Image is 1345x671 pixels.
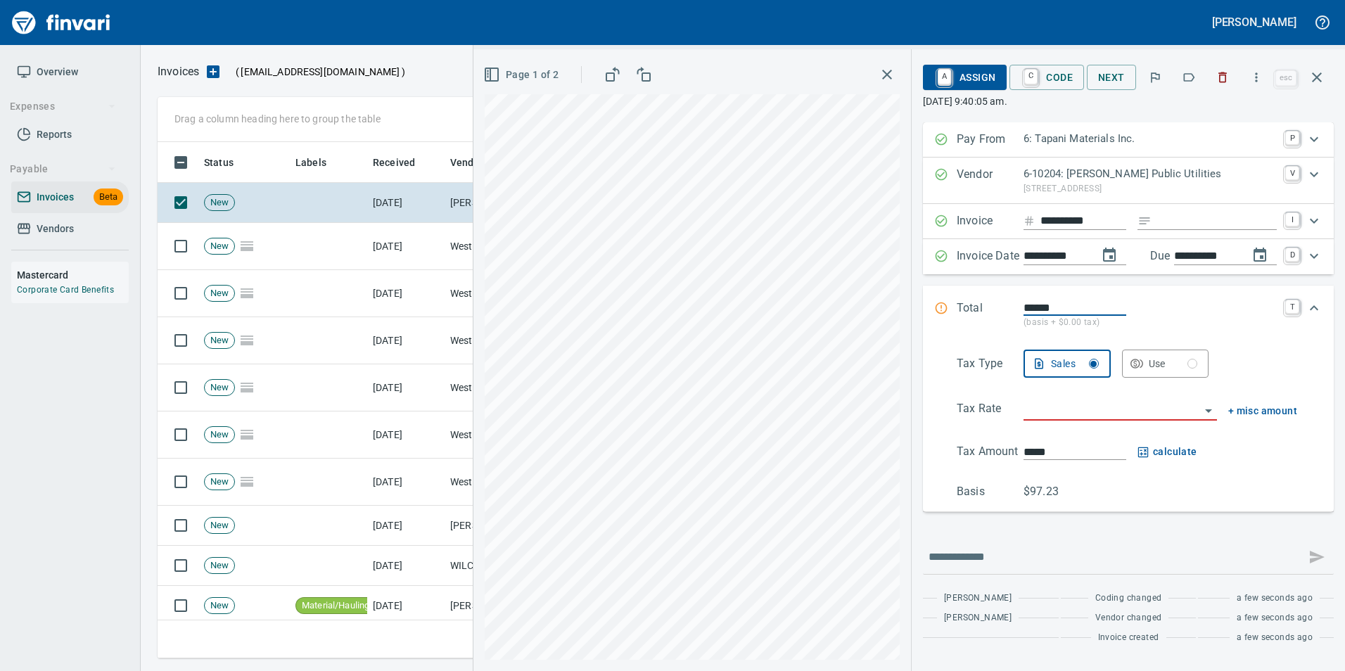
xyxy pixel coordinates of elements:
[11,213,129,245] a: Vendors
[445,223,585,270] td: Western States Equipment Co. (1-11113)
[1300,540,1334,574] span: This records your message into the invoice and notifies anyone mentioned
[205,475,234,489] span: New
[923,204,1334,239] div: Expand
[1285,131,1299,145] a: P
[1237,611,1313,625] span: a few seconds ago
[8,6,114,39] img: Finvari
[1272,60,1334,94] span: Close invoice
[1149,355,1198,373] div: Use
[205,196,234,210] span: New
[445,270,585,317] td: Western States Equipment Co. (1-11113)
[17,285,114,295] a: Corporate Card Benefits
[367,586,445,626] td: [DATE]
[205,428,234,442] span: New
[235,428,259,440] span: Pages Split
[158,63,199,80] p: Invoices
[957,166,1024,196] p: Vendor
[205,599,234,613] span: New
[1285,248,1299,262] a: D
[1087,65,1136,91] button: Next
[1285,300,1299,314] a: T
[1024,182,1277,196] p: [STREET_ADDRESS]
[11,119,129,151] a: Reports
[450,154,515,171] span: Vendor / From
[367,411,445,459] td: [DATE]
[1137,443,1197,461] button: calculate
[1285,212,1299,226] a: I
[1228,402,1297,420] span: + misc amount
[367,317,445,364] td: [DATE]
[1209,11,1300,33] button: [PERSON_NAME]
[445,586,585,626] td: [PERSON_NAME] Excavation, LLC (1-39943)
[367,223,445,270] td: [DATE]
[1212,15,1296,30] h5: [PERSON_NAME]
[1275,70,1296,86] a: esc
[957,248,1024,266] p: Invoice Date
[94,189,123,205] span: Beta
[296,599,375,613] span: Material/Hauling
[923,65,1007,90] button: AAssign
[1098,631,1159,645] span: Invoice created
[199,63,227,80] button: Upload an Invoice
[934,65,995,89] span: Assign
[957,355,1024,378] p: Tax Type
[445,506,585,546] td: [PERSON_NAME] Transport Inc (1-11004)
[938,69,951,84] a: A
[445,183,585,223] td: [PERSON_NAME] Public Utilities (6-10204)
[37,126,72,143] span: Reports
[944,592,1012,606] span: [PERSON_NAME]
[1024,212,1035,229] svg: Invoice number
[204,154,234,171] span: Status
[295,154,345,171] span: Labels
[204,154,252,171] span: Status
[486,66,559,84] span: Page 1 of 2
[235,475,259,487] span: Pages Split
[235,287,259,298] span: Pages Split
[1098,69,1125,87] span: Next
[923,94,1334,108] p: [DATE] 9:40:05 am.
[1009,65,1084,90] button: CCode
[205,287,234,300] span: New
[367,183,445,223] td: [DATE]
[4,94,122,120] button: Expenses
[1092,238,1126,272] button: change date
[450,154,533,171] span: Vendor / From
[174,112,381,126] p: Drag a column heading here to group the table
[1024,350,1111,378] button: Sales
[957,443,1024,461] p: Tax Amount
[11,56,129,88] a: Overview
[205,381,234,395] span: New
[923,286,1334,344] div: Expand
[10,160,116,178] span: Payable
[205,559,234,573] span: New
[1024,131,1277,147] p: 6: Tapani Materials Inc.
[373,154,415,171] span: Received
[1199,401,1218,421] button: Open
[957,212,1024,231] p: Invoice
[367,270,445,317] td: [DATE]
[1241,62,1272,93] button: More
[480,62,564,88] button: Page 1 of 2
[205,334,234,347] span: New
[239,65,401,79] span: [EMAIL_ADDRESS][DOMAIN_NAME]
[1051,355,1099,373] div: Sales
[1137,214,1152,228] svg: Invoice description
[1122,350,1209,378] button: Use
[923,344,1334,512] div: Expand
[445,411,585,459] td: Western States Equipment Co. (1-11113)
[158,63,199,80] nav: breadcrumb
[923,158,1334,204] div: Expand
[1285,166,1299,180] a: V
[923,239,1334,274] div: Expand
[367,506,445,546] td: [DATE]
[1095,592,1162,606] span: Coding changed
[295,154,326,171] span: Labels
[1243,238,1277,272] button: change due date
[4,156,122,182] button: Payable
[205,519,234,532] span: New
[37,63,78,81] span: Overview
[957,400,1024,421] p: Tax Rate
[957,483,1024,500] p: Basis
